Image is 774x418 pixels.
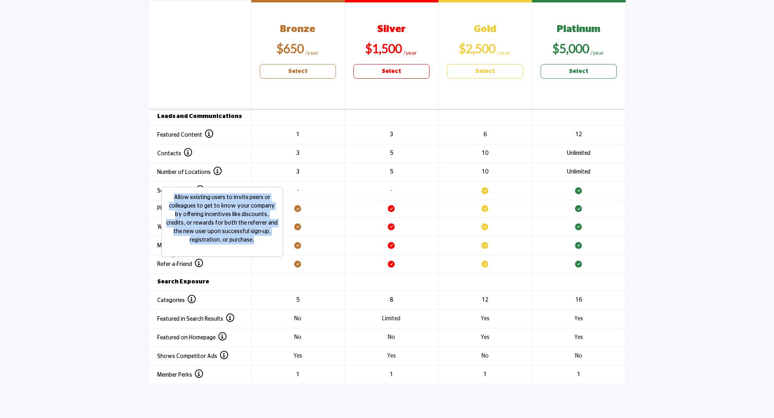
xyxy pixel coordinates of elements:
[459,41,496,56] b: $2,500
[403,49,417,56] sub: /year
[481,334,490,340] span: Yes
[481,316,490,322] span: Yes
[387,353,396,359] span: Yes
[148,200,251,217] th: Phone
[557,24,601,34] b: Platinum
[305,49,319,56] sub: /year
[574,316,583,322] span: Yes
[567,169,590,175] span: Unlimited
[260,64,336,79] a: Select
[577,372,580,377] span: 1
[157,316,234,322] span: Featured in Search Results
[575,132,582,137] span: 12
[157,372,203,378] span: Member Perks
[497,49,511,56] sub: /year
[390,372,393,377] span: 1
[574,334,583,340] span: Yes
[475,67,495,76] b: Select
[575,297,582,303] span: 16
[569,67,588,76] b: Select
[377,24,406,34] b: Silver
[382,316,400,322] span: Limited
[296,132,299,137] span: 1
[293,353,302,359] span: Yes
[482,150,488,156] span: 10
[590,49,605,56] sub: /year
[552,41,589,56] b: $5,000
[157,224,200,230] span: Website Link
[567,150,590,156] span: Unlimited
[296,372,299,377] span: 1
[157,188,204,194] span: Scheduler Link
[157,114,242,119] strong: Leads and Communications
[294,334,301,340] span: No
[251,181,344,200] td: -
[575,353,582,359] span: No
[447,64,523,79] a: Select
[166,193,278,244] p: Allow existing users to invite peers or colleagues to get to know your company by offering incent...
[296,297,299,303] span: 5
[157,132,213,138] span: Featured Content
[288,67,308,76] b: Select
[481,353,489,359] span: No
[296,150,299,156] span: 3
[382,67,401,76] b: Select
[390,132,393,137] span: 3
[390,169,393,175] span: 5
[294,316,301,322] span: No
[482,297,488,303] span: 12
[157,262,203,267] span: Refer-a-Friend
[276,41,304,56] b: $650
[390,297,393,303] span: 8
[388,334,395,340] span: No
[157,243,195,249] span: Messaging
[483,372,487,377] span: 1
[344,181,438,200] td: -
[157,335,227,341] span: Featured on Homepage
[474,24,496,34] b: Gold
[353,64,430,79] a: Select
[541,64,617,79] a: Select
[157,169,222,175] span: Number of Locations
[296,169,299,175] span: 3
[483,132,487,137] span: 6
[280,24,315,34] b: Bronze
[157,298,196,303] span: Categories
[482,169,488,175] span: 10
[365,41,402,56] b: $1,500
[157,354,228,359] span: Shows Competitor Ads
[157,151,192,156] span: Contacts
[157,279,209,285] strong: Search Exposure
[390,150,393,156] span: 5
